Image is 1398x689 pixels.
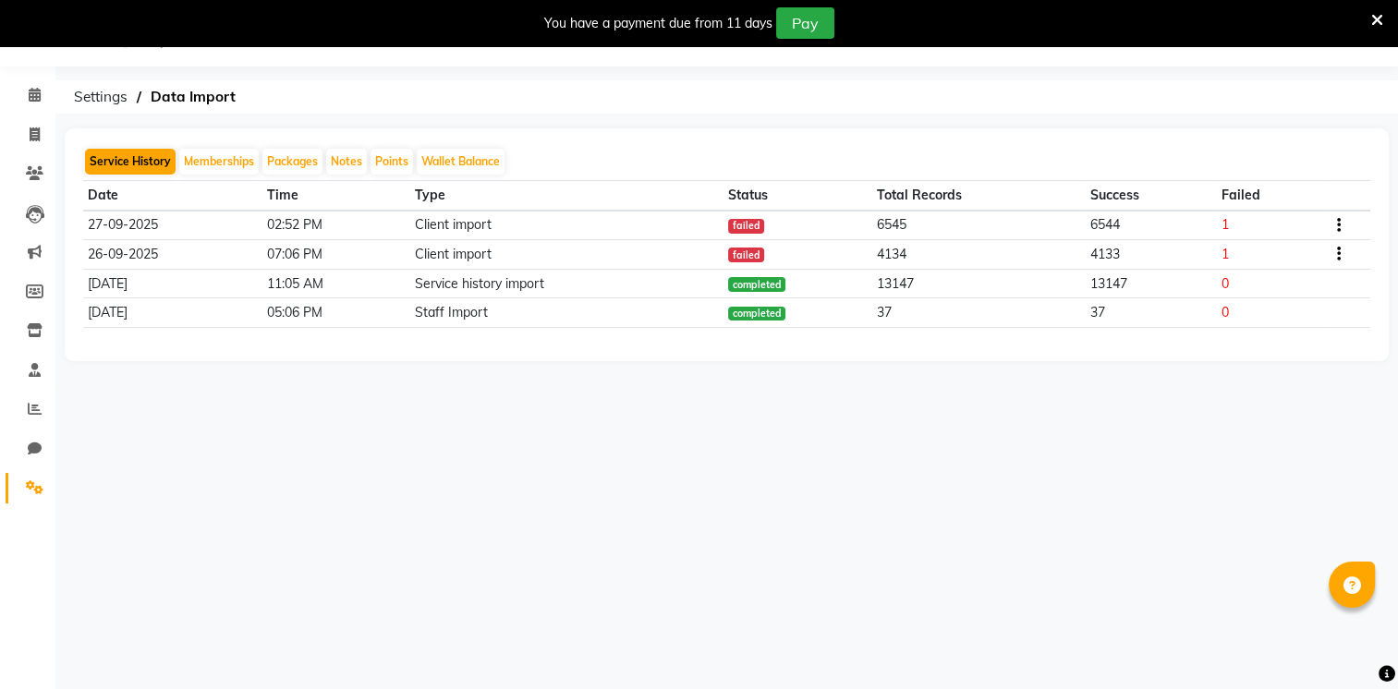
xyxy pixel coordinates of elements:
span: 1 [1222,216,1229,233]
td: 4133 [1086,240,1217,270]
th: Failed [1217,181,1325,211]
div: You have a payment due from 11 days [544,14,772,33]
td: Service history import [410,269,723,298]
td: Staff Import [410,298,723,328]
span: failed [728,219,763,234]
td: 11:05 AM [262,269,410,298]
span: failed [728,248,763,262]
td: 13147 [1086,269,1217,298]
button: Service History [85,149,176,175]
button: Memberships [179,149,259,175]
td: [DATE] [83,269,262,298]
td: 37 [1086,298,1217,328]
td: 37 [873,298,1086,328]
span: 1 [1222,246,1229,262]
td: Client import [410,211,723,240]
td: 05:06 PM [262,298,410,328]
th: Total Records [873,181,1086,211]
td: 26-09-2025 [83,240,262,270]
td: 13147 [873,269,1086,298]
th: Status [724,181,873,211]
td: 27-09-2025 [83,211,262,240]
td: 6544 [1086,211,1217,240]
th: Success [1086,181,1217,211]
th: Type [410,181,723,211]
button: Points [371,149,413,175]
th: Time [262,181,410,211]
td: 07:06 PM [262,240,410,270]
td: [DATE] [83,298,262,328]
button: Wallet Balance [417,149,504,175]
button: Pay [776,7,834,39]
span: completed [728,277,784,292]
td: 02:52 PM [262,211,410,240]
button: Notes [326,149,367,175]
button: Packages [262,149,322,175]
th: Date [83,181,262,211]
td: 4134 [873,240,1086,270]
td: Client import [410,240,723,270]
span: 0 [1222,275,1229,292]
span: completed [728,307,784,321]
span: Data Import [141,80,245,114]
span: Settings [65,80,137,114]
span: 0 [1222,304,1229,320]
td: 6545 [873,211,1086,240]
